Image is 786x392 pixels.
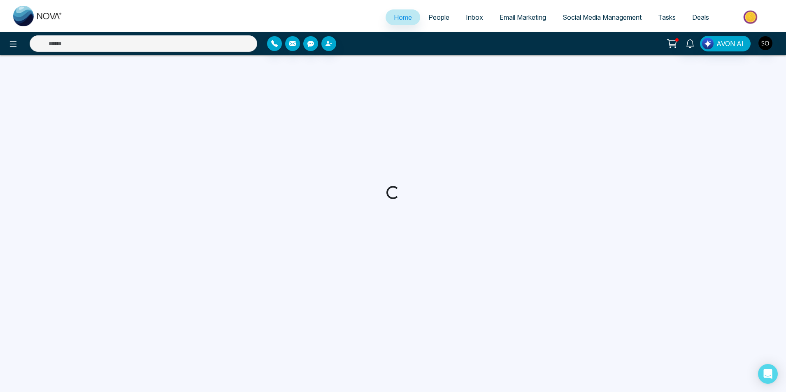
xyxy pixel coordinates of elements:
a: Tasks [650,9,684,25]
a: Inbox [458,9,491,25]
a: People [420,9,458,25]
span: Social Media Management [563,13,642,21]
span: Home [394,13,412,21]
a: Social Media Management [554,9,650,25]
img: Nova CRM Logo [13,6,63,26]
button: AVON AI [700,36,751,51]
span: People [428,13,449,21]
span: AVON AI [716,39,744,49]
a: Email Marketing [491,9,554,25]
div: Open Intercom Messenger [758,364,778,384]
span: Inbox [466,13,483,21]
a: Deals [684,9,717,25]
span: Deals [692,13,709,21]
img: User Avatar [758,36,772,50]
a: Home [386,9,420,25]
span: Tasks [658,13,676,21]
img: Lead Flow [702,38,714,49]
img: Market-place.gif [721,8,781,26]
span: Email Marketing [500,13,546,21]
